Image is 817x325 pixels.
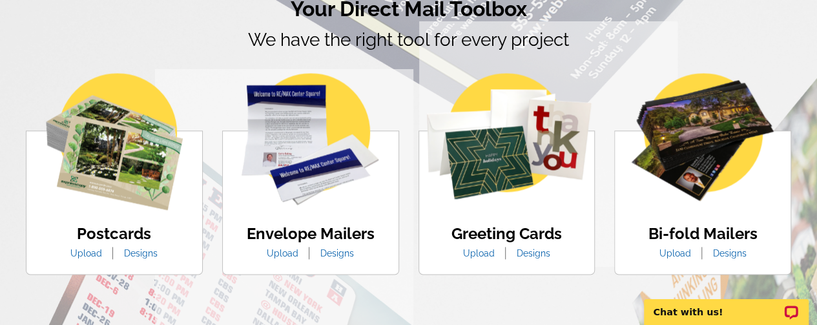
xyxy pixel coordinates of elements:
a: Upload [453,248,504,258]
p: We have the right tool for every project [26,26,791,89]
img: postcards.png [46,73,183,210]
h4: Envelope Mailers [247,225,375,244]
a: Upload [61,248,112,258]
h4: Greeting Cards [451,225,562,244]
img: envelope-mailer.png [242,73,379,205]
a: Upload [257,248,308,258]
a: Designs [311,248,364,258]
h4: Bi-fold Mailers [648,225,758,244]
a: Designs [507,248,560,258]
h4: Postcards [61,225,167,244]
a: Designs [114,248,167,258]
img: greeting-cards.png [421,73,592,200]
a: Designs [703,248,756,258]
img: bio-fold-mailer.png [630,73,776,203]
iframe: LiveChat chat widget [636,284,817,325]
a: Upload [650,248,701,258]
